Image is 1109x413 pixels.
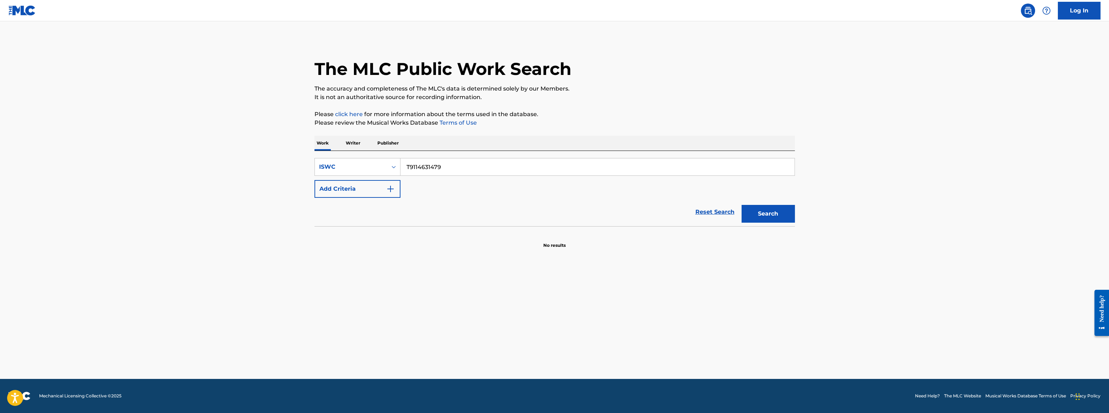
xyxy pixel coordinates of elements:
[386,185,395,193] img: 9d2ae6d4665cec9f34b9.svg
[692,204,738,220] a: Reset Search
[1042,6,1051,15] img: help
[944,393,981,399] a: The MLC Website
[314,58,571,80] h1: The MLC Public Work Search
[1039,4,1054,18] div: Help
[314,85,795,93] p: The accuracy and completeness of The MLC's data is determined solely by our Members.
[314,180,400,198] button: Add Criteria
[915,393,940,399] a: Need Help?
[1076,386,1080,407] div: Drag
[314,136,331,151] p: Work
[1024,6,1032,15] img: search
[1073,379,1109,413] iframe: Chat Widget
[39,393,122,399] span: Mechanical Licensing Collective © 2025
[9,5,36,16] img: MLC Logo
[314,119,795,127] p: Please review the Musical Works Database
[319,163,383,171] div: ISWC
[375,136,401,151] p: Publisher
[1058,2,1100,20] a: Log In
[335,111,363,118] a: click here
[1021,4,1035,18] a: Public Search
[1070,393,1100,399] a: Privacy Policy
[344,136,362,151] p: Writer
[314,110,795,119] p: Please for more information about the terms used in the database.
[543,234,566,249] p: No results
[314,158,795,226] form: Search Form
[742,205,795,223] button: Search
[1089,284,1109,342] iframe: Resource Center
[314,93,795,102] p: It is not an authoritative source for recording information.
[438,119,477,126] a: Terms of Use
[9,392,31,400] img: logo
[985,393,1066,399] a: Musical Works Database Terms of Use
